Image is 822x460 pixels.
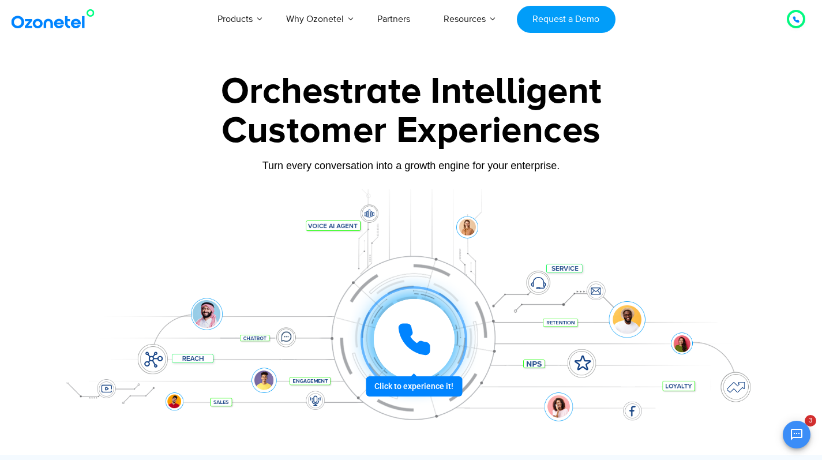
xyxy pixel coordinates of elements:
[51,159,772,172] div: Turn every conversation into a growth engine for your enterprise.
[51,103,772,159] div: Customer Experiences
[783,421,810,448] button: Open chat
[51,73,772,110] div: Orchestrate Intelligent
[517,6,615,33] a: Request a Demo
[805,415,816,427] span: 3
